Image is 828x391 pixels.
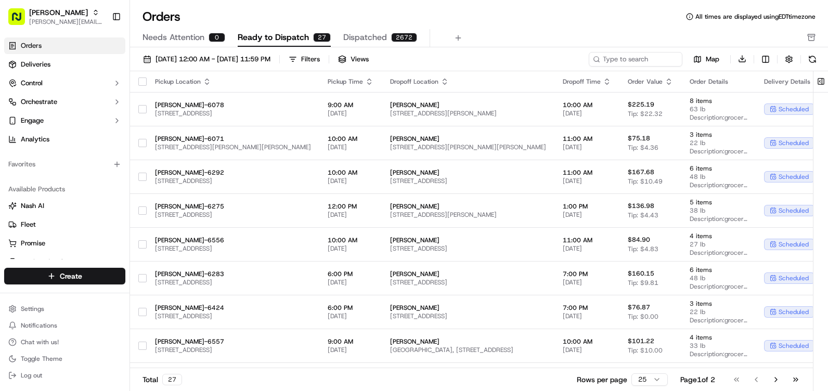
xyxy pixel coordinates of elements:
[390,177,546,185] span: [STREET_ADDRESS]
[328,304,373,312] span: 6:00 PM
[390,143,546,151] span: [STREET_ADDRESS][PERSON_NAME][PERSON_NAME]
[328,168,373,177] span: 10:00 AM
[238,31,309,44] span: Ready to Dispatch
[628,134,650,142] span: $75.18
[4,75,125,92] button: Control
[155,270,311,278] span: [PERSON_NAME]-6283
[390,304,546,312] span: [PERSON_NAME]
[577,374,627,385] p: Rows per page
[21,41,42,50] span: Orders
[351,55,369,64] span: Views
[690,77,747,86] div: Order Details
[4,37,125,54] a: Orders
[390,202,546,211] span: [PERSON_NAME]
[628,236,650,244] span: $84.90
[21,60,50,69] span: Deliveries
[690,139,747,147] span: 22 lb
[563,312,611,320] span: [DATE]
[328,143,373,151] span: [DATE]
[4,254,125,270] button: Product Catalog
[690,367,747,375] span: 8 items
[8,220,121,229] a: Fleet
[21,338,59,346] span: Chat with us!
[563,109,611,118] span: [DATE]
[563,337,611,346] span: 10:00 AM
[4,112,125,129] button: Engage
[690,350,747,358] span: Description: grocery bags
[155,77,311,86] div: Pickup Location
[779,240,809,249] span: scheduled
[690,131,747,139] span: 3 items
[328,77,373,86] div: Pickup Time
[143,374,182,385] div: Total
[155,101,311,109] span: [PERSON_NAME]-6078
[390,236,546,244] span: [PERSON_NAME]
[143,31,204,44] span: Needs Attention
[690,308,747,316] span: 22 lb
[155,202,311,211] span: [PERSON_NAME]-6275
[4,181,125,198] div: Available Products
[690,342,747,350] span: 33 lb
[628,269,654,278] span: $160.15
[328,135,373,143] span: 10:00 AM
[29,7,88,18] button: [PERSON_NAME]
[628,202,654,210] span: $136.98
[563,77,611,86] div: Dropoff Time
[155,168,311,177] span: [PERSON_NAME]-6292
[284,52,325,67] button: Filters
[328,337,373,346] span: 9:00 AM
[4,131,125,148] a: Analytics
[779,308,809,316] span: scheduled
[10,42,189,58] p: Welcome 👋
[690,249,747,257] span: Description: grocery bags
[390,278,546,286] span: [STREET_ADDRESS]
[21,135,49,144] span: Analytics
[690,181,747,189] span: Description: grocery bags
[563,101,611,109] span: 10:00 AM
[155,278,311,286] span: [STREET_ADDRESS]
[390,312,546,320] span: [STREET_ADDRESS]
[328,278,373,286] span: [DATE]
[779,206,809,215] span: scheduled
[779,274,809,282] span: scheduled
[690,266,747,274] span: 6 items
[628,177,663,186] span: Tip: $10.49
[73,176,126,184] a: Powered byPylon
[4,351,125,366] button: Toggle Theme
[162,374,182,385] div: 27
[563,168,611,177] span: 11:00 AM
[155,244,311,253] span: [STREET_ADDRESS]
[628,211,658,219] span: Tip: $4.43
[10,10,31,31] img: Nash
[690,282,747,291] span: Description: grocery bags
[706,55,719,64] span: Map
[690,206,747,215] span: 38 lb
[35,110,132,118] div: We're available if you need us!
[88,152,96,160] div: 💻
[333,52,373,67] button: Views
[779,173,809,181] span: scheduled
[563,346,611,354] span: [DATE]
[391,33,417,42] div: 2672
[138,52,275,67] button: [DATE] 12:00 AM - [DATE] 11:59 PM
[143,8,180,25] h1: Orders
[628,144,658,152] span: Tip: $4.36
[4,156,125,173] div: Favorites
[628,337,654,345] span: $101.22
[343,31,387,44] span: Dispatched
[21,79,43,88] span: Control
[21,116,44,125] span: Engage
[4,4,108,29] button: [PERSON_NAME][PERSON_NAME][EMAIL_ADDRESS][PERSON_NAME][DOMAIN_NAME]
[4,335,125,349] button: Chat with us!
[390,101,546,109] span: [PERSON_NAME]
[690,147,747,155] span: Description: grocery bags
[628,245,658,253] span: Tip: $4.83
[563,202,611,211] span: 1:00 PM
[313,33,331,42] div: 27
[563,278,611,286] span: [DATE]
[155,135,311,143] span: [PERSON_NAME]-6071
[84,147,171,165] a: 💻API Documentation
[103,176,126,184] span: Pylon
[4,94,125,110] button: Orchestrate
